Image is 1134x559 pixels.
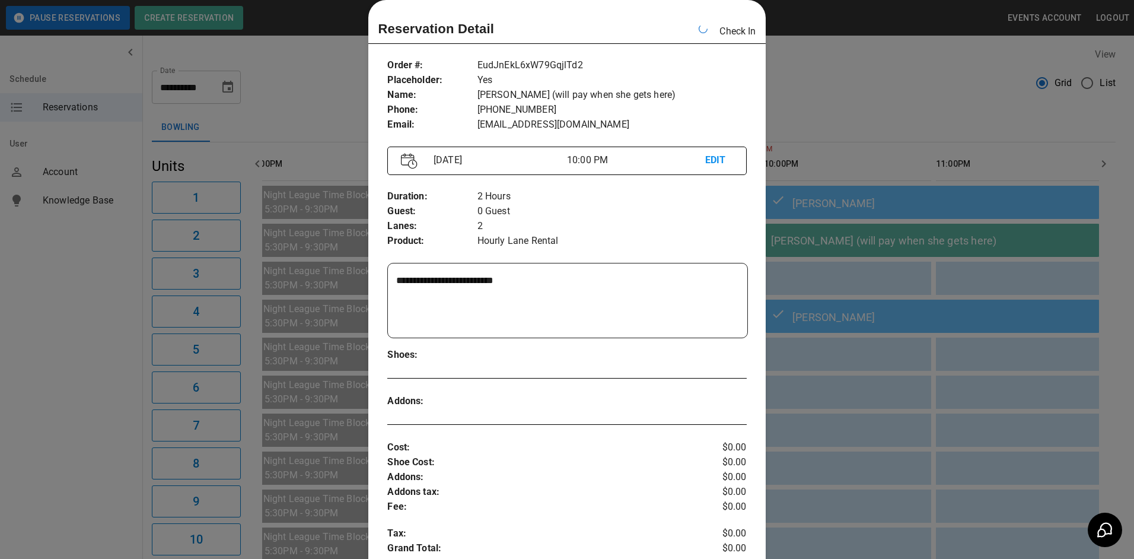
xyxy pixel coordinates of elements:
[567,153,705,167] p: 10:00 PM
[477,189,747,204] p: 2 Hours
[687,500,747,514] p: $0.00
[387,394,477,409] p: Addons :
[687,526,747,541] p: $0.00
[687,541,747,559] p: $0.00
[705,153,733,168] p: EDIT
[387,117,477,132] p: Email :
[387,204,477,219] p: Guest :
[401,153,418,169] img: Vector
[687,455,747,470] p: $0.00
[387,470,686,485] p: Addons :
[387,455,686,470] p: Shoe Cost :
[477,117,747,132] p: [EMAIL_ADDRESS][DOMAIN_NAME]
[477,103,747,117] p: [PHONE_NUMBER]
[719,24,756,39] p: Check In
[387,440,686,455] p: Cost :
[387,189,477,204] p: Duration :
[477,204,747,219] p: 0 Guest
[387,348,477,363] p: Shoes :
[387,485,686,500] p: Addons tax :
[387,88,477,103] p: Name :
[387,219,477,234] p: Lanes :
[477,234,747,249] p: Hourly Lane Rental
[687,485,747,500] p: $0.00
[429,153,567,167] p: [DATE]
[387,58,477,73] p: Order # :
[387,73,477,88] p: Placeholder :
[687,470,747,485] p: $0.00
[387,541,686,559] p: Grand Total :
[378,19,494,39] p: Reservation Detail
[477,73,747,88] p: Yes
[477,58,747,73] p: EudJnEkL6xW79GqjlTd2
[387,500,686,514] p: Fee :
[387,103,477,117] p: Phone :
[687,440,747,455] p: $0.00
[477,219,747,234] p: 2
[477,88,747,103] p: [PERSON_NAME] (will pay when she gets here)
[387,526,686,541] p: Tax :
[387,234,477,249] p: Product :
